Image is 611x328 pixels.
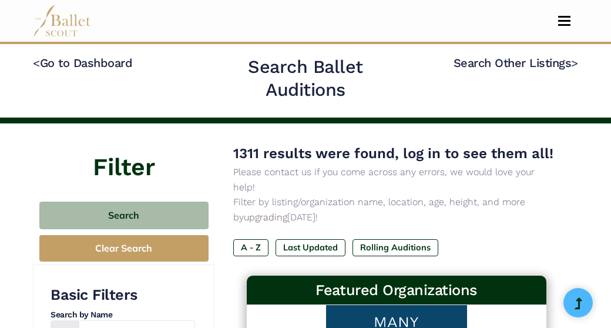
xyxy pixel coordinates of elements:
h3: Featured Organizations [256,280,537,300]
h2: Search Ballet Auditions [208,55,402,102]
p: Please contact us if you come across any errors, we would love your help! [233,165,559,195]
a: upgrading [244,212,287,223]
a: Search Other Listings> [454,56,578,70]
h3: Basic Filters [51,285,195,304]
h4: Filter [33,123,214,185]
button: Search [39,202,209,229]
code: > [571,55,578,70]
a: <Go to Dashboard [33,56,132,70]
span: 1311 results were found, log in to see them all! [233,145,553,162]
p: Filter by listing/organization name, location, age, height, and more by [DATE]! [233,195,559,225]
code: < [33,55,40,70]
button: Clear Search [39,235,209,262]
h4: Search by Name [51,309,195,321]
label: Last Updated [276,239,345,256]
button: Toggle navigation [550,15,578,26]
label: Rolling Auditions [352,239,438,256]
label: A - Z [233,239,268,256]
